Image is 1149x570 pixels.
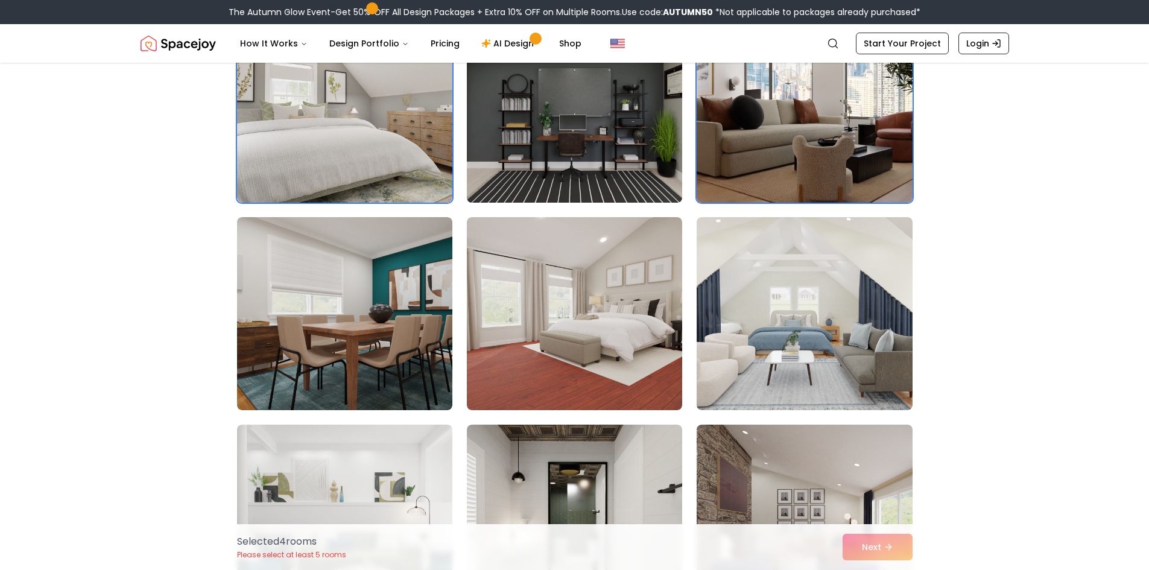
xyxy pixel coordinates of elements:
b: AUTUMN50 [663,6,713,18]
a: Spacejoy [141,31,216,55]
img: Spacejoy Logo [141,31,216,55]
button: Design Portfolio [320,31,419,55]
span: *Not applicable to packages already purchased* [713,6,920,18]
p: Please select at least 5 rooms [237,550,346,560]
img: Room room-9 [697,217,912,410]
img: Room room-5 [461,5,688,207]
span: Use code: [622,6,713,18]
p: Selected 4 room s [237,534,346,549]
a: Shop [549,31,591,55]
div: The Autumn Glow Event-Get 50% OFF All Design Packages + Extra 10% OFF on Multiple Rooms. [229,6,920,18]
a: Start Your Project [856,33,949,54]
button: How It Works [230,31,317,55]
img: Room room-6 [697,10,912,203]
nav: Global [141,24,1009,63]
img: Room room-7 [237,217,452,410]
a: Pricing [421,31,469,55]
nav: Main [230,31,591,55]
img: United States [610,36,625,51]
a: Login [958,33,1009,54]
img: Room room-8 [467,217,682,410]
img: Room room-4 [237,10,452,203]
a: AI Design [472,31,547,55]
